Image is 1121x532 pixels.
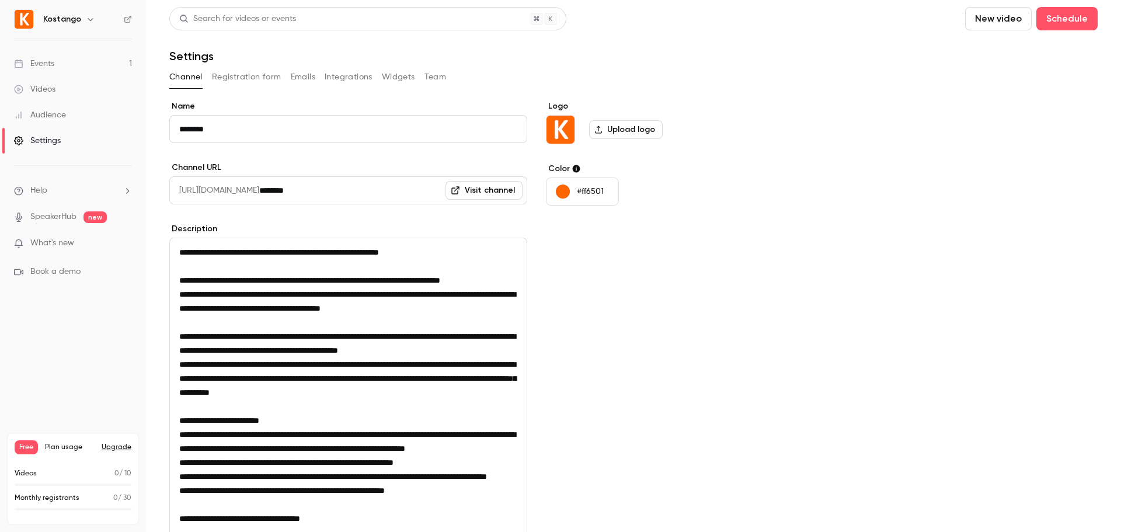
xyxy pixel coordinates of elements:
[45,443,95,452] span: Plan usage
[15,493,79,503] p: Monthly registrants
[114,468,131,479] p: / 10
[212,68,281,86] button: Registration form
[169,100,527,112] label: Name
[325,68,372,86] button: Integrations
[113,495,118,502] span: 0
[577,186,604,197] p: #ff6501
[30,237,74,249] span: What's new
[169,49,214,63] h1: Settings
[169,223,527,235] label: Description
[546,178,619,206] button: #ff6501
[30,211,76,223] a: SpeakerHub
[546,100,725,112] label: Logo
[15,10,33,29] img: Kostango
[14,185,132,197] li: help-dropdown-opener
[30,266,81,278] span: Book a demo
[15,468,37,479] p: Videos
[102,443,131,452] button: Upgrade
[43,13,81,25] h6: Kostango
[14,58,54,69] div: Events
[382,68,415,86] button: Widgets
[30,185,47,197] span: Help
[546,116,575,144] img: Kostango
[83,211,107,223] span: new
[424,68,447,86] button: Team
[14,84,55,95] div: Videos
[179,13,296,25] div: Search for videos or events
[14,135,61,147] div: Settings
[114,470,119,477] span: 0
[169,162,527,173] label: Channel URL
[546,100,725,144] section: Logo
[546,163,725,175] label: Color
[1036,7,1098,30] button: Schedule
[15,440,38,454] span: Free
[113,493,131,503] p: / 30
[965,7,1032,30] button: New video
[589,120,663,139] label: Upload logo
[169,176,259,204] span: [URL][DOMAIN_NAME]
[291,68,315,86] button: Emails
[445,181,523,200] a: Visit channel
[14,109,66,121] div: Audience
[169,68,203,86] button: Channel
